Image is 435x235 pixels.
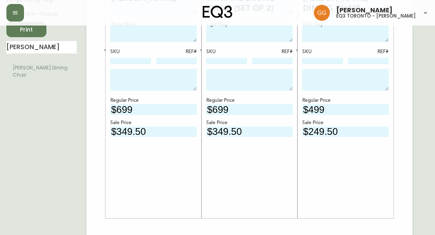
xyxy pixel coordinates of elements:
[206,20,293,42] textarea: Light Grey
[348,48,389,55] div: REF#
[110,119,197,126] div: Sale Price
[6,22,46,37] button: Print
[206,126,293,137] input: price excluding $
[110,126,197,137] input: price excluding $
[336,7,393,14] span: [PERSON_NAME]
[24,33,110,55] textarea: [PERSON_NAME]
[206,48,247,55] div: SKU
[110,48,151,55] div: SKU
[156,48,197,55] div: REF#
[314,5,330,21] img: dbfc93a9366efef7dcc9a31eef4d00a7
[110,20,197,42] textarea: Round Black
[336,14,416,18] h5: eq3 toronto - [PERSON_NAME]
[6,61,77,82] li: [PERSON_NAME] Dining Chair
[203,6,232,18] img: logo
[110,97,197,104] div: Regular Price
[302,20,389,42] textarea: Dark Grey
[110,104,197,115] input: price excluding $
[206,97,293,104] div: Regular Price
[252,48,293,55] div: REF#
[302,104,389,115] input: price excluding $
[302,97,389,104] div: Regular Price
[13,25,40,35] span: Print
[302,119,389,126] div: Sale Price
[302,126,389,137] input: price excluding $
[302,48,343,55] div: SKU
[6,41,77,54] input: Search
[206,119,293,126] div: Sale Price
[206,104,293,115] input: price excluding $
[24,58,110,80] textarea: Round Black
